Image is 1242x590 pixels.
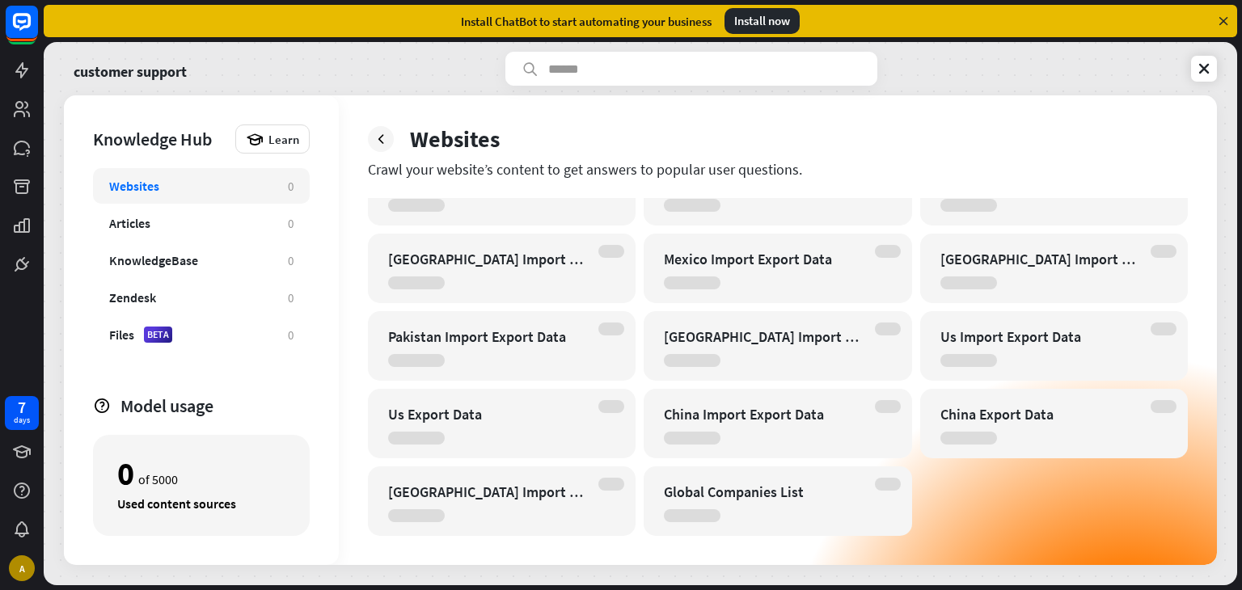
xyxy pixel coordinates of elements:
[940,405,1139,424] div: China Export Data
[109,215,150,231] div: Articles
[117,495,285,512] div: Used content sources
[664,483,863,501] div: Global Companies List
[288,179,294,194] div: 0
[288,327,294,343] div: 0
[117,460,134,487] div: 0
[410,124,500,154] div: Websites
[288,216,294,231] div: 0
[388,327,587,346] div: Pakistan Import Export Data
[288,253,294,268] div: 0
[74,52,187,86] a: customer support
[388,483,587,501] div: [GEOGRAPHIC_DATA] Import Data
[664,405,863,424] div: China Import Export Data
[368,160,1188,179] div: Crawl your website’s content to get answers to popular user questions.
[117,460,285,487] div: of 5000
[144,327,172,343] div: BETA
[664,250,863,268] div: Mexico Import Export Data
[9,555,35,581] div: A
[93,128,227,150] div: Knowledge Hub
[664,327,863,346] div: [GEOGRAPHIC_DATA] Import Export Data
[388,250,587,268] div: [GEOGRAPHIC_DATA] Import Export Data
[109,327,134,343] div: Files
[940,327,1139,346] div: Us Import Export Data
[461,14,712,29] div: Install ChatBot to start automating your business
[14,415,30,426] div: days
[109,178,159,194] div: Websites
[109,289,156,306] div: Zendesk
[724,8,800,34] div: Install now
[268,132,299,147] span: Learn
[109,252,198,268] div: KnowledgeBase
[18,400,26,415] div: 7
[120,394,310,417] div: Model usage
[5,396,39,430] a: 7 days
[388,405,587,424] div: Us Export Data
[288,290,294,306] div: 0
[13,6,61,55] button: Open LiveChat chat widget
[940,250,1139,268] div: [GEOGRAPHIC_DATA] Import Export Data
